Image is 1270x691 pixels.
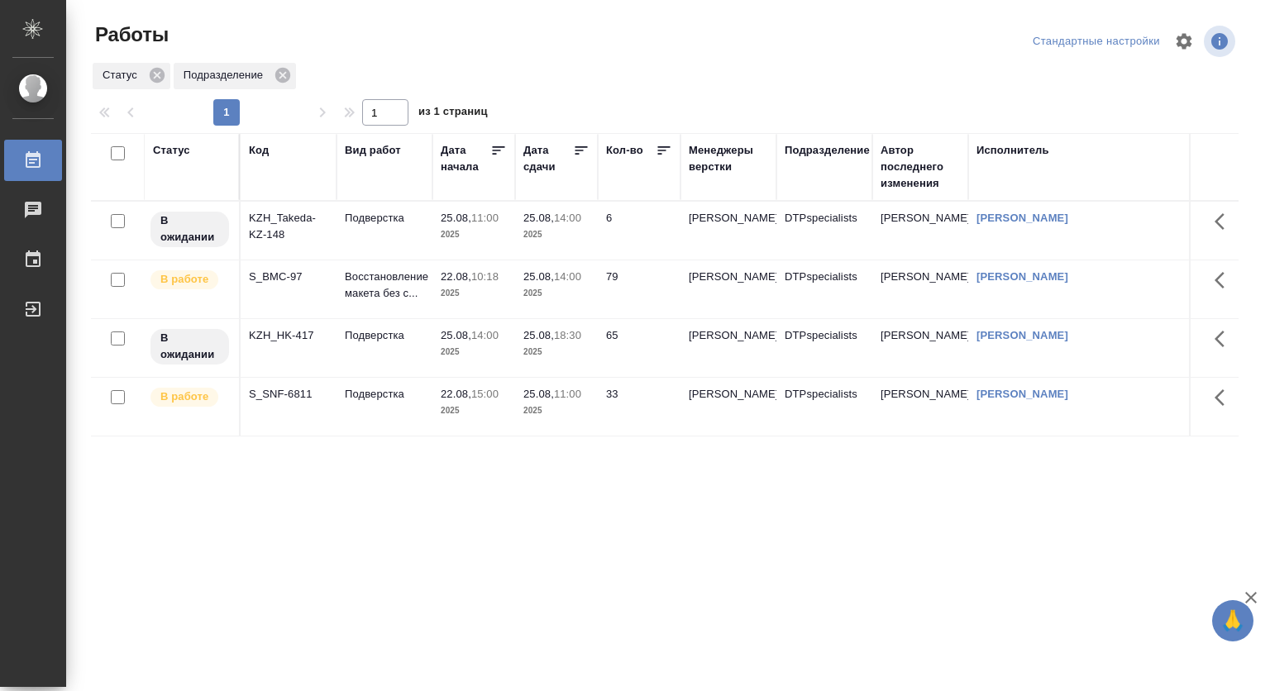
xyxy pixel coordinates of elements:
td: 65 [598,319,680,377]
p: 25.08, [523,212,554,224]
div: KZH_HK-417 [249,327,328,344]
p: 25.08, [523,270,554,283]
div: Подразделение [785,142,870,159]
p: 14:00 [554,212,581,224]
button: 🙏 [1212,600,1253,641]
td: DTPspecialists [776,202,872,260]
p: 25.08, [441,329,471,341]
td: [PERSON_NAME] [872,319,968,377]
div: Менеджеры верстки [689,142,768,175]
div: Исполнитель выполняет работу [149,269,231,291]
div: Подразделение [174,63,296,89]
p: 11:00 [554,388,581,400]
span: Посмотреть информацию [1204,26,1239,57]
p: 2025 [441,344,507,360]
td: DTPspecialists [776,319,872,377]
td: 33 [598,378,680,436]
td: [PERSON_NAME] [872,202,968,260]
p: 2025 [441,403,507,419]
div: Исполнитель [976,142,1049,159]
div: S_SNF-6811 [249,386,328,403]
p: Восстановление макета без с... [345,269,424,302]
button: Здесь прячутся важные кнопки [1205,319,1244,359]
p: 2025 [523,226,590,243]
p: 11:00 [471,212,499,224]
p: Подверстка [345,210,424,226]
button: Здесь прячутся важные кнопки [1205,260,1244,300]
td: [PERSON_NAME] [872,260,968,318]
p: Статус [103,67,143,83]
div: Код [249,142,269,159]
div: split button [1029,29,1164,55]
p: 2025 [441,285,507,302]
a: [PERSON_NAME] [976,270,1068,283]
button: Здесь прячутся важные кнопки [1205,202,1244,241]
div: Исполнитель назначен, приступать к работе пока рано [149,210,231,249]
p: [PERSON_NAME] [689,269,768,285]
div: Исполнитель выполняет работу [149,386,231,408]
p: В ожидании [160,212,219,245]
p: 2025 [523,403,590,419]
span: Работы [91,21,169,48]
a: [PERSON_NAME] [976,329,1068,341]
span: Настроить таблицу [1164,21,1204,61]
td: 6 [598,202,680,260]
div: Автор последнего изменения [881,142,960,192]
div: KZH_Takeda-KZ-148 [249,210,328,243]
p: [PERSON_NAME] [689,210,768,226]
p: 25.08, [441,212,471,224]
p: 2025 [523,285,590,302]
td: 79 [598,260,680,318]
td: DTPspecialists [776,260,872,318]
p: 25.08, [523,329,554,341]
span: 🙏 [1219,603,1247,638]
span: из 1 страниц [418,102,488,126]
td: DTPspecialists [776,378,872,436]
p: 18:30 [554,329,581,341]
div: Вид работ [345,142,401,159]
div: Статус [93,63,170,89]
button: Здесь прячутся важные кнопки [1205,378,1244,417]
p: 15:00 [471,388,499,400]
p: 14:00 [554,270,581,283]
div: Кол-во [606,142,643,159]
div: S_BMC-97 [249,269,328,285]
p: 22.08, [441,270,471,283]
div: Статус [153,142,190,159]
p: В работе [160,271,208,288]
p: В ожидании [160,330,219,363]
p: Подразделение [184,67,269,83]
p: 25.08, [523,388,554,400]
p: [PERSON_NAME] [689,386,768,403]
p: [PERSON_NAME] [689,327,768,344]
p: Подверстка [345,327,424,344]
p: 2025 [441,226,507,243]
a: [PERSON_NAME] [976,212,1068,224]
div: Дата сдачи [523,142,573,175]
a: [PERSON_NAME] [976,388,1068,400]
p: 10:18 [471,270,499,283]
div: Дата начала [441,142,490,175]
p: 22.08, [441,388,471,400]
p: 14:00 [471,329,499,341]
div: Исполнитель назначен, приступать к работе пока рано [149,327,231,366]
td: [PERSON_NAME] [872,378,968,436]
p: 2025 [523,344,590,360]
p: В работе [160,388,208,405]
p: Подверстка [345,386,424,403]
